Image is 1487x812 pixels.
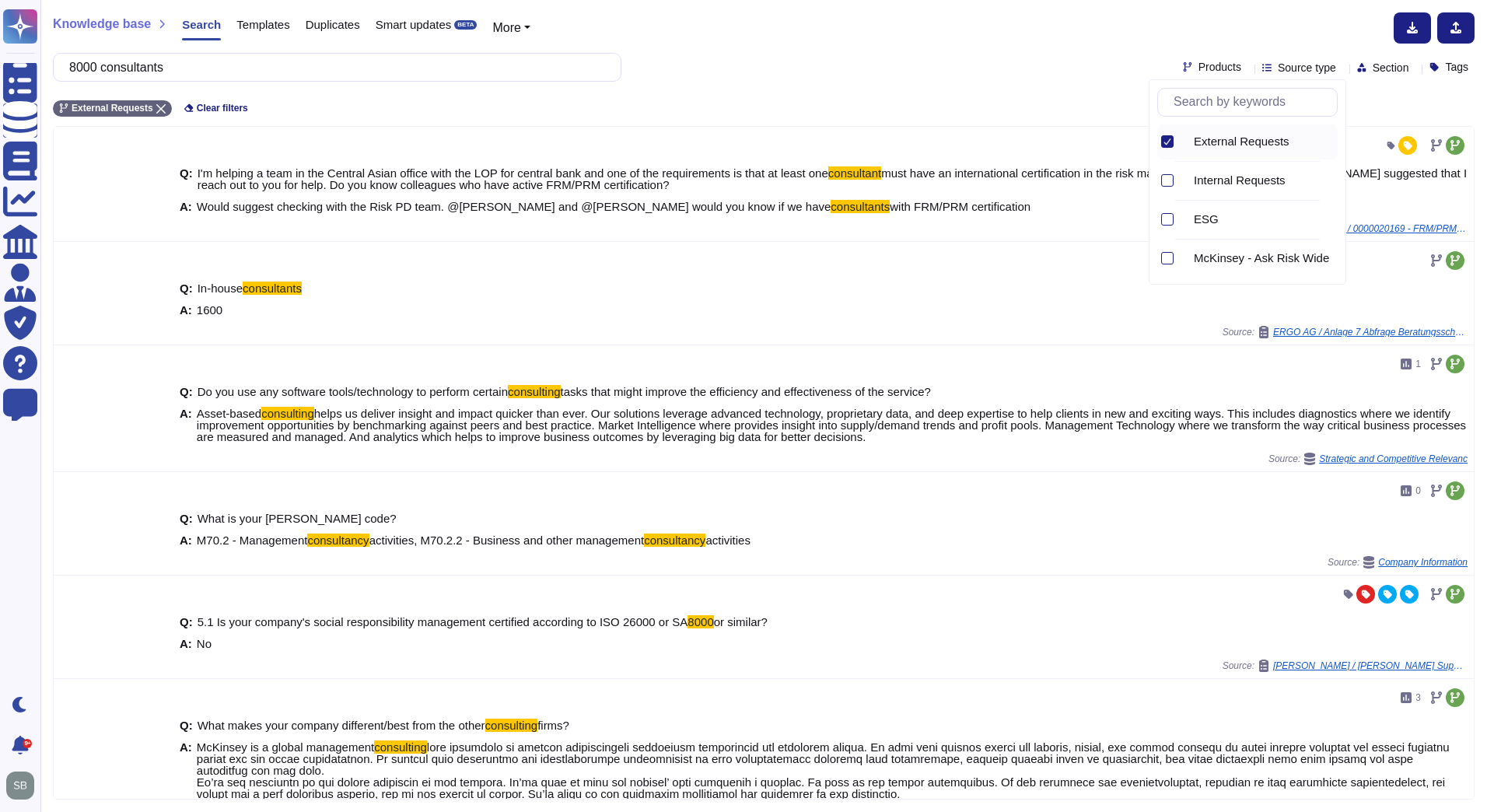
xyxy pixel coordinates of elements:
[1194,173,1331,187] div: Internal Requests
[1181,250,1188,268] div: McKinsey - Ask Risk Wide
[1378,558,1468,567] span: Company Information
[198,615,688,628] span: 5.1 Is your company's social responsibility management certified according to ISO 26000 or SA
[180,282,193,294] b: Q:
[180,719,193,731] b: Q:
[236,19,289,30] span: Templates
[1415,486,1421,495] span: 0
[485,719,538,732] mark: consulting
[197,200,831,213] span: Would suggest checking with the Risk PD team. @[PERSON_NAME] and @[PERSON_NAME] would you know if...
[306,19,360,30] span: Duplicates
[197,103,248,113] span: Clear filters
[198,166,1467,191] span: must have an international certification in the risk management & compliance. [PERSON_NAME] sugge...
[6,772,34,800] img: user
[1328,556,1468,569] span: Source:
[180,304,192,316] b: A:
[23,739,32,748] div: 9+
[831,200,890,213] mark: consultants
[1181,133,1188,151] div: External Requests
[1273,224,1468,233] span: Ask risk - Internal / 0000020169 - FRM/PRM certified colleagues
[1181,241,1338,276] div: McKinsey - Ask Risk Wide
[454,20,477,30] div: BETA
[376,19,452,30] span: Smart updates
[180,638,192,649] b: A:
[1194,173,1286,187] span: Internal Requests
[705,534,750,547] span: activities
[1166,89,1337,116] input: Search by keywords
[1194,251,1329,265] span: McKinsey - Ask Risk Wide
[1181,202,1338,237] div: ESG
[198,512,397,525] span: What is your [PERSON_NAME] code?
[197,534,308,547] span: M70.2 - Management
[714,615,768,628] span: or similar?
[644,534,705,547] mark: consultancy
[198,385,508,398] span: Do you use any software tools/technology to perform certain
[243,282,302,295] mark: consultants
[1223,326,1468,338] span: Source:
[1373,62,1409,73] span: Section
[3,768,45,803] button: user
[197,407,261,420] span: Asset-based
[180,201,192,212] b: A:
[307,534,369,547] mark: consultancy
[197,740,374,754] span: McKinsey is a global management
[374,740,427,754] mark: consulting
[537,719,569,732] span: firms?
[492,19,530,37] button: More
[1194,135,1331,149] div: External Requests
[1415,359,1421,369] span: 1
[508,385,561,398] mark: consulting
[1194,212,1219,226] span: ESG
[561,385,931,398] span: tasks that might improve the efficiency and effectiveness of the service?
[1181,211,1188,229] div: ESG
[1268,453,1468,465] span: Source:
[1194,135,1289,149] span: External Requests
[688,615,713,628] mark: 8000
[1194,212,1331,226] div: ESG
[1273,327,1468,337] span: ERGO AG / Anlage 7 Abfrage Beratungsschwerpunkte ENG (1)
[198,282,243,295] span: In-house
[180,616,193,628] b: Q:
[53,18,151,30] span: Knowledge base
[1278,62,1336,73] span: Source type
[180,534,192,546] b: A:
[261,407,314,420] mark: consulting
[197,637,212,650] span: No
[72,103,153,113] span: External Requests
[1445,61,1468,72] span: Tags
[61,54,605,81] input: Search a question or template...
[1194,251,1331,265] div: McKinsey - Ask Risk Wide
[492,21,520,34] span: More
[890,200,1030,213] span: with FRM/PRM certification
[180,408,192,443] b: A:
[197,303,222,317] span: 1600
[369,534,645,547] span: activities, M70.2.2 - Business and other management
[1273,661,1468,670] span: [PERSON_NAME] / [PERSON_NAME] Supplier Portal Questionnaire Export
[1198,61,1241,72] span: Products
[198,166,828,180] span: I'm helping a team in the Central Asian office with the LOP for central bank and one of the requi...
[198,719,485,732] span: What makes your company different/best from the other
[1181,163,1338,198] div: Internal Requests
[1181,172,1188,190] div: Internal Requests
[1415,693,1421,702] span: 3
[1181,124,1338,159] div: External Requests
[180,167,193,191] b: Q:
[828,166,881,180] mark: consultant
[180,513,193,524] b: Q:
[1223,660,1468,672] span: Source:
[1319,454,1468,464] span: Strategic and Competitive Relevanc
[197,407,1466,443] span: helps us deliver insight and impact quicker than ever. Our solutions leverage advanced technology...
[182,19,221,30] span: Search
[180,386,193,397] b: Q:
